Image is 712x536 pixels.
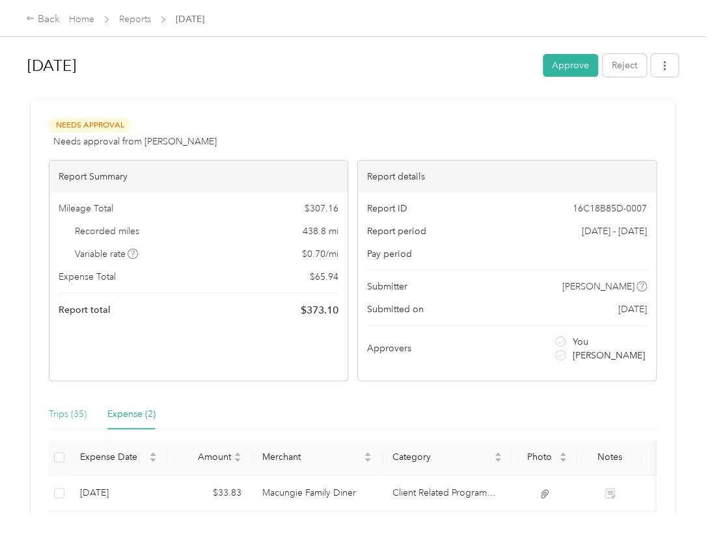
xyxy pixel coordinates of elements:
[642,440,694,476] th: Tags
[523,451,556,462] span: Photo
[80,451,146,462] span: Expense Date
[367,247,412,261] span: Pay period
[618,302,647,316] span: [DATE]
[178,451,231,462] span: Amount
[562,280,635,293] span: [PERSON_NAME]
[573,335,588,349] span: You
[75,224,139,238] span: Recorded miles
[49,118,131,133] span: Needs Approval
[107,407,156,422] div: Expense (2)
[603,54,646,77] button: Reject
[119,14,151,25] a: Reports
[367,280,407,293] span: Submitter
[577,440,642,476] th: Notes
[367,202,407,215] span: Report ID
[53,135,217,148] span: Needs approval from [PERSON_NAME]
[70,476,167,511] td: 9-24-2025
[358,161,656,193] div: Report details
[382,440,512,476] th: Category
[59,270,116,284] span: Expense Total
[559,450,567,458] span: caret-up
[75,247,139,261] span: Variable rate
[367,342,411,355] span: Approvers
[494,450,502,458] span: caret-up
[392,451,491,462] span: Category
[27,50,534,81] h1: Sep 2025
[573,202,647,215] span: 16C18B85D-0007
[303,224,338,238] span: 438.8 mi
[234,456,241,464] span: caret-down
[364,456,372,464] span: caret-down
[582,224,647,238] span: [DATE] - [DATE]
[167,476,252,511] td: $33.83
[494,456,502,464] span: caret-down
[367,224,426,238] span: Report period
[310,270,338,284] span: $ 65.94
[262,451,361,462] span: Merchant
[59,303,111,317] span: Report total
[149,456,157,464] span: caret-down
[364,450,372,458] span: caret-up
[149,450,157,458] span: caret-up
[49,407,87,422] div: Trips (35)
[167,440,252,476] th: Amount
[301,302,338,318] span: $ 373.10
[252,440,382,476] th: Merchant
[512,440,577,476] th: Photo
[49,161,348,193] div: Report Summary
[367,302,424,316] span: Submitted on
[70,440,167,476] th: Expense Date
[59,202,113,215] span: Mileage Total
[543,54,598,77] button: Approve
[234,450,241,458] span: caret-up
[176,12,204,26] span: [DATE]
[559,456,567,464] span: caret-down
[573,349,645,362] span: [PERSON_NAME]
[302,247,338,261] span: $ 0.70 / mi
[639,463,712,536] iframe: Everlance-gr Chat Button Frame
[305,202,338,215] span: $ 307.16
[26,12,60,27] div: Back
[69,14,94,25] a: Home
[653,451,684,462] div: Tags
[382,476,512,511] td: Client Related Programming
[252,476,382,511] td: Macungie Family Diner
